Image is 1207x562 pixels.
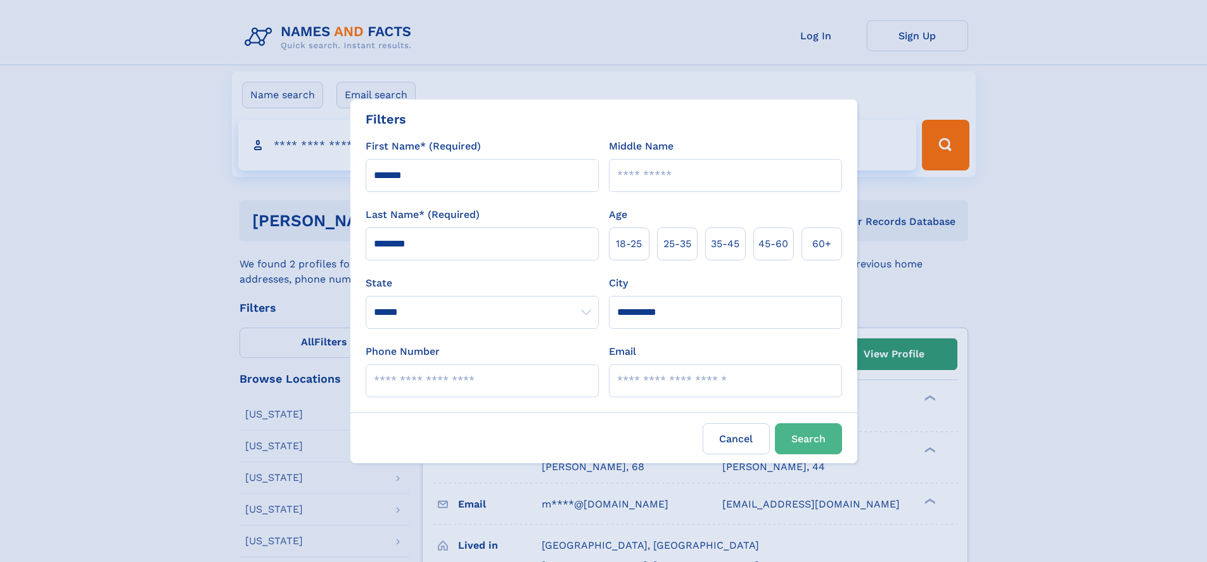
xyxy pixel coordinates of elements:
[775,423,842,454] button: Search
[609,207,627,222] label: Age
[616,236,642,252] span: 18‑25
[366,276,599,291] label: State
[366,344,440,359] label: Phone Number
[366,207,480,222] label: Last Name* (Required)
[703,423,770,454] label: Cancel
[366,139,481,154] label: First Name* (Required)
[609,139,674,154] label: Middle Name
[663,236,691,252] span: 25‑35
[758,236,788,252] span: 45‑60
[366,110,406,129] div: Filters
[711,236,739,252] span: 35‑45
[609,276,628,291] label: City
[812,236,831,252] span: 60+
[609,344,636,359] label: Email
